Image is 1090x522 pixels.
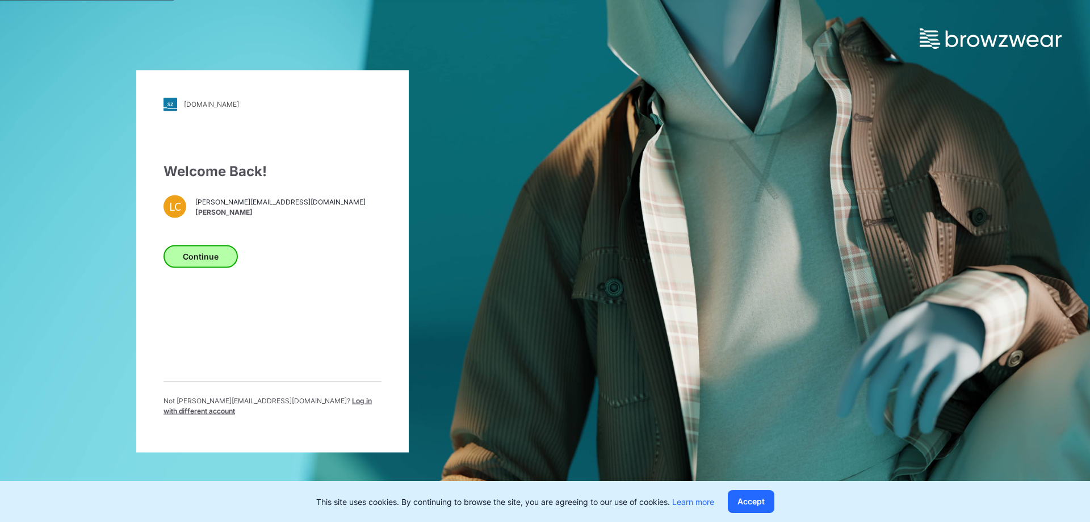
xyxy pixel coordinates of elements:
p: Not [PERSON_NAME][EMAIL_ADDRESS][DOMAIN_NAME] ? [163,395,381,416]
span: [PERSON_NAME][EMAIL_ADDRESS][DOMAIN_NAME] [195,197,366,207]
a: Learn more [672,497,714,507]
a: [DOMAIN_NAME] [163,97,381,111]
div: [DOMAIN_NAME] [184,100,239,108]
span: [PERSON_NAME] [195,207,366,218]
img: stylezone-logo.562084cfcfab977791bfbf7441f1a819.svg [163,97,177,111]
div: Welcome Back! [163,161,381,181]
img: browzwear-logo.e42bd6dac1945053ebaf764b6aa21510.svg [920,28,1062,49]
p: This site uses cookies. By continuing to browse the site, you are agreeing to our use of cookies. [316,496,714,508]
button: Continue [163,245,238,268]
div: LC [163,195,186,218]
button: Accept [728,490,774,513]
